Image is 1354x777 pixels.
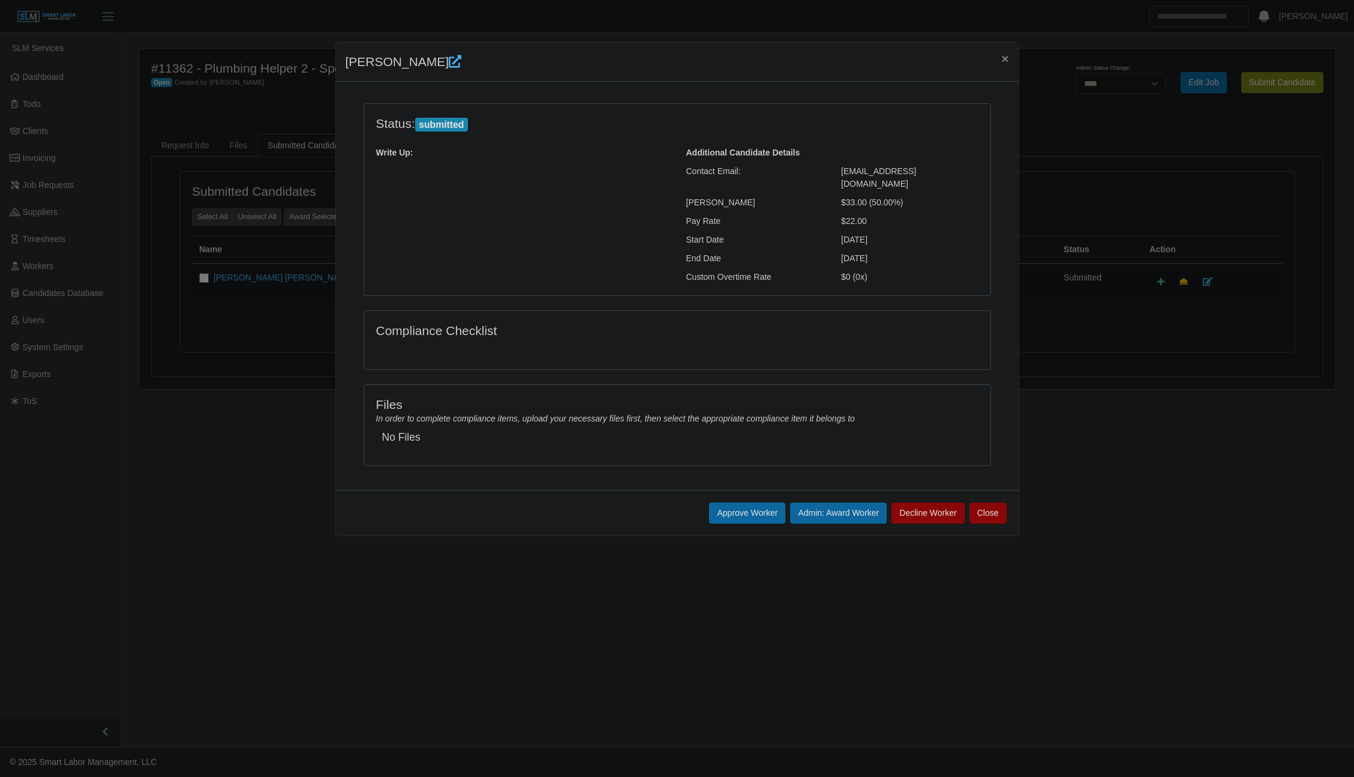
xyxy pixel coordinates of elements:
[376,148,413,157] b: Write Up:
[969,503,1007,524] button: Close
[677,234,833,246] div: Start Date
[382,431,972,444] h5: No Files
[677,165,833,190] div: Contact Email:
[677,252,833,265] div: End Date
[832,234,987,246] div: [DATE]
[376,397,978,412] h4: Files
[376,414,855,423] i: In order to complete compliance items, upload your necessary files first, then select the appropr...
[841,166,916,189] span: [EMAIL_ADDRESS][DOMAIN_NAME]
[790,503,887,524] button: Admin: Award Worker
[1001,52,1008,65] span: ×
[346,52,462,71] h4: [PERSON_NAME]
[992,43,1018,74] button: Close
[891,503,964,524] button: Decline Worker
[677,271,833,283] div: Custom Overtime Rate
[686,148,800,157] b: Additional Candidate Details
[832,196,987,209] div: $33.00 (50.00%)
[841,253,867,263] span: [DATE]
[376,116,824,132] h4: Status:
[832,215,987,228] div: $22.00
[415,118,468,132] span: submitted
[677,196,833,209] div: [PERSON_NAME]
[841,272,867,282] span: $0 (0x)
[709,503,785,524] button: Approve Worker
[376,323,771,338] h4: Compliance Checklist
[677,215,833,228] div: Pay Rate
